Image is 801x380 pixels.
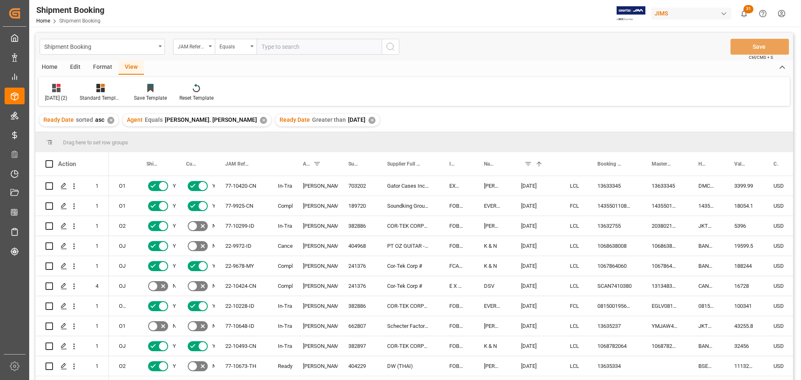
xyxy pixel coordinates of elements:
[570,277,577,296] div: LCL
[688,276,724,296] div: CAN7410380
[338,216,377,236] div: 382886
[763,196,796,216] div: USD
[763,216,796,236] div: USD
[652,161,671,167] span: Master [PERSON_NAME] of Lading Number
[303,277,328,296] div: [PERSON_NAME]. [PERSON_NAME]
[86,316,109,336] div: 1
[474,296,511,316] div: EVERGREEN
[109,256,136,276] div: OJ
[86,276,109,296] div: 4
[724,276,763,296] div: 16728
[58,160,76,168] div: Action
[215,316,268,336] div: 77-10648-ID
[698,161,707,167] span: House Bill of Lading Number
[724,176,763,196] div: 3399.99
[173,237,182,256] span: Yes
[348,116,365,123] span: [DATE]
[763,276,796,296] div: USD
[642,316,688,336] div: YMJAW425917233
[35,276,109,296] div: Press SPACE to select this row.
[338,176,377,196] div: 703202
[86,236,109,256] div: 1
[109,296,136,316] div: OJ,[GEOGRAPHIC_DATA]
[278,176,283,196] div: In-Transit
[303,357,328,376] div: [PERSON_NAME]. [PERSON_NAME]
[377,176,439,196] div: Gator Cases Inc.(GF31 Yantian)
[338,256,377,276] div: 241376
[338,276,377,296] div: 241376
[86,256,109,276] div: 1
[474,176,511,196] div: [PERSON_NAME]
[212,257,222,276] span: Yes
[749,54,773,60] span: Ctrl/CMD + S
[109,276,136,296] div: OJ
[338,356,377,376] div: 404229
[35,336,109,356] div: Press SPACE to select this row.
[260,117,267,124] div: ✕
[587,256,642,276] div: 1067864060
[474,316,511,336] div: [PERSON_NAME]
[40,39,165,55] button: open menu
[165,116,257,123] span: [PERSON_NAME]. [PERSON_NAME]
[763,336,796,356] div: USD
[134,94,167,102] div: Save Template
[439,176,474,196] div: EXW [GEOGRAPHIC_DATA] CN
[35,196,109,216] div: Press SPACE to select this row.
[474,216,511,236] div: [PERSON_NAME]
[173,277,179,296] span: No
[734,161,746,167] span: Value (1)
[377,236,439,256] div: PT OZ GUITAR - 212
[474,276,511,296] div: DSV
[439,356,474,376] div: FOB Laem Chabang TH
[212,277,219,296] span: No
[173,216,182,236] span: Yes
[215,39,257,55] button: open menu
[215,236,268,256] div: 22-9972-ID
[109,216,136,236] div: O2
[64,60,87,75] div: Edit
[377,276,439,296] div: Cor-Tek Corp #
[651,8,731,20] div: JIMS
[212,357,219,376] span: No
[511,296,560,316] div: [DATE]
[597,161,624,167] span: Booking Number
[642,196,688,216] div: 143550110862
[377,256,439,276] div: Cor-Tek Corp #
[377,336,439,356] div: COR-TEK CORPORATION - [GEOGRAPHIC_DATA]
[215,196,268,216] div: 77-9925-CN
[570,237,577,256] div: LCL
[87,60,118,75] div: Format
[303,176,328,196] div: [PERSON_NAME]. [PERSON_NAME]
[63,139,128,146] span: Drag here to set row groups
[278,257,283,276] div: Completed
[338,316,377,336] div: 662807
[587,336,642,356] div: 1068782064
[212,317,219,336] span: No
[587,176,642,196] div: 13633345
[45,94,67,102] div: [DATE] (2)
[215,296,268,316] div: 22-10228-ID
[338,296,377,316] div: 382886
[587,276,642,296] div: SCAN7410380
[86,296,109,316] div: 1
[724,256,763,276] div: 188244
[303,161,310,167] span: Agent
[724,196,763,216] div: 18054.1
[570,337,577,356] div: LCL
[511,216,560,236] div: [DATE]
[76,116,93,123] span: sorted
[724,356,763,376] div: 11132.48
[186,161,198,167] span: Customs documents sent to broker
[642,336,688,356] div: 1068782064
[257,39,382,55] input: Type to search
[212,237,219,256] span: No
[439,236,474,256] div: FOB [GEOGRAPHIC_DATA] ID
[338,196,377,216] div: 189720
[642,276,688,296] div: 13134833676
[303,196,328,216] div: [PERSON_NAME]. [PERSON_NAME]
[95,116,104,123] span: asc
[724,336,763,356] div: 32456
[278,277,283,296] div: Completed
[587,216,642,236] div: 13632755
[86,356,109,376] div: 1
